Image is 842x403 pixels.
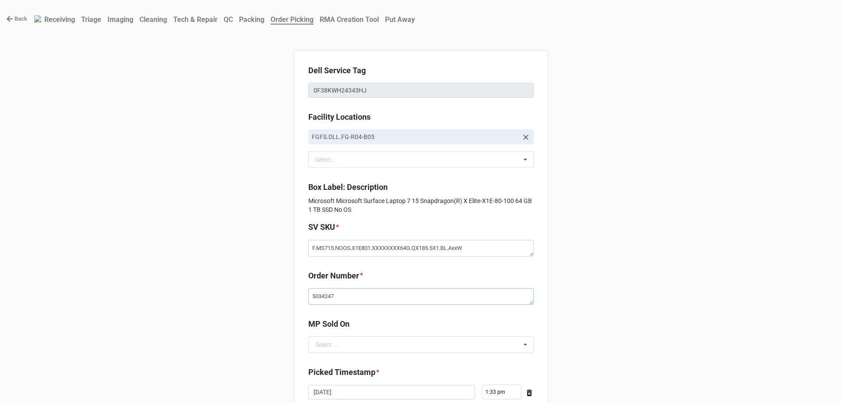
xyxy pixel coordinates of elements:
[308,196,534,214] p: Microsoft Microsoft Surface Laptop 7 15 Snapdragon(R) X Elite-X1E-80-100 64 GB 1 TB SSD No OS
[170,11,221,28] a: Tech & Repair
[308,240,534,257] textarea: F.MS715.NOOS.X1E801.XXXXXXXX64G.QX185.5X1.BL.AxxW
[236,11,268,28] a: Packing
[104,11,136,28] a: Imaging
[139,15,167,24] b: Cleaning
[317,11,382,28] a: RMA Creation Tool
[308,64,366,77] label: Dell Service Tag
[308,318,350,330] label: MP Sold On
[34,15,41,22] img: RexiLogo.png
[308,221,335,233] label: SV SKU
[385,15,415,24] b: Put Away
[308,270,359,282] label: Order Number
[173,15,218,24] b: Tech & Repair
[6,14,27,23] a: Back
[482,385,521,399] input: Time
[308,385,475,400] input: Date
[44,15,75,24] b: Receiving
[221,11,236,28] a: QC
[41,11,78,28] a: Receiving
[308,111,371,123] label: Facility Locations
[315,342,338,348] div: Select ...
[81,15,101,24] b: Triage
[224,15,233,24] b: QC
[382,11,418,28] a: Put Away
[312,132,518,141] p: FGFS.DLL.FG-R04-B05
[308,182,388,192] b: Box Label: Description
[268,11,317,28] a: Order Picking
[78,11,104,28] a: Triage
[271,15,314,25] b: Order Picking
[136,11,170,28] a: Cleaning
[107,15,133,24] b: Imaging
[313,154,350,164] div: Select ...
[239,15,264,24] b: Packing
[308,366,375,378] label: Picked Timestamp
[308,288,534,305] textarea: 5034247
[320,15,379,24] b: RMA Creation Tool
